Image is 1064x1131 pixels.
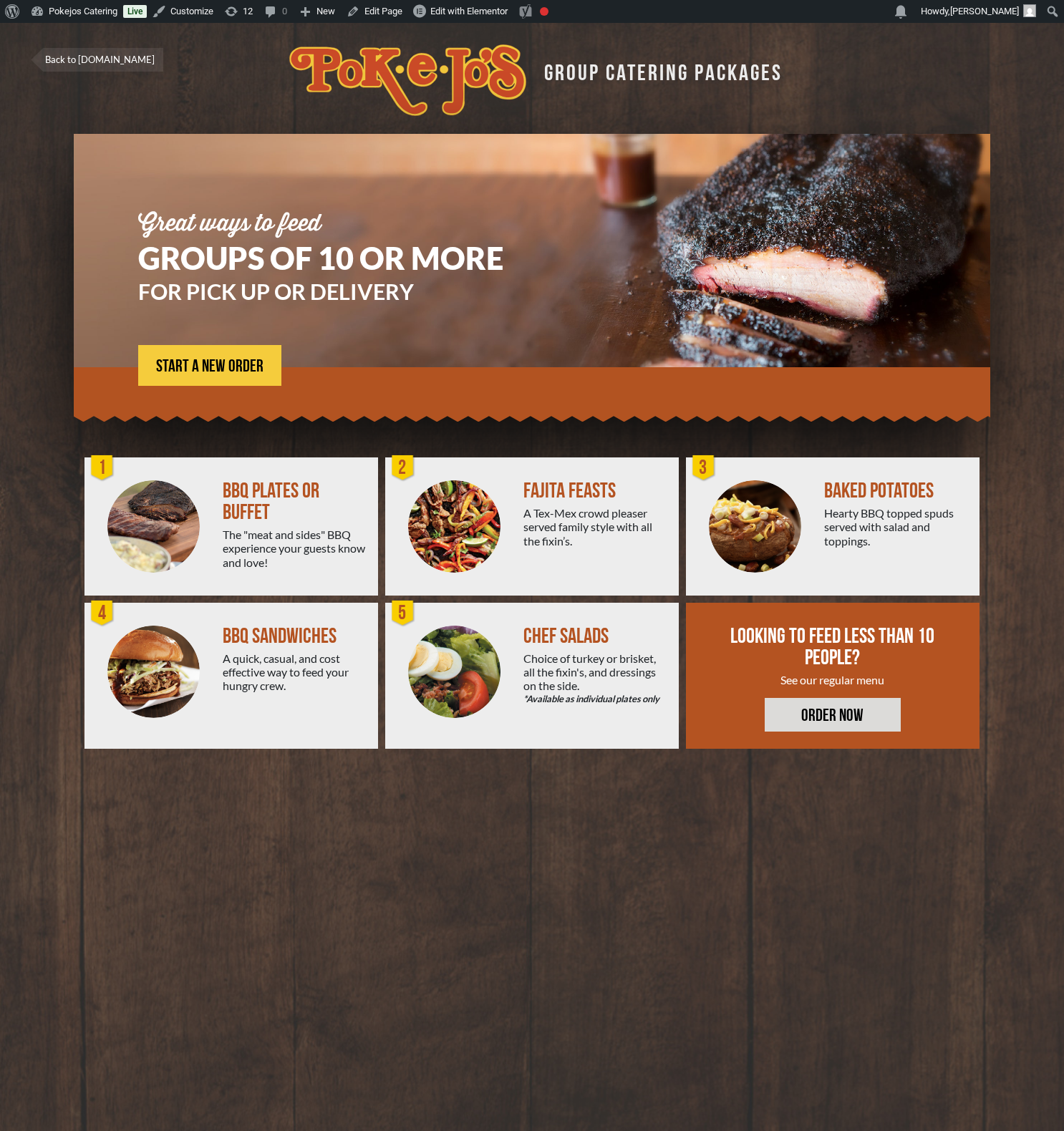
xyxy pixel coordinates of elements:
div: 5 [389,599,417,628]
a: Live [123,5,147,18]
div: CHEF SALADS [523,626,667,647]
div: BBQ PLATES OR BUFFET [223,480,367,523]
img: Salad-Circle.png [408,626,500,718]
a: ORDER NOW [765,698,901,732]
h3: FOR PICK UP OR DELIVERY [138,281,546,302]
a: START A NEW ORDER [138,345,281,386]
div: BAKED POTATOES [824,480,968,502]
a: Back to [DOMAIN_NAME] [31,48,163,72]
div: Focus keyphrase not set [540,7,548,16]
img: PEJ-Fajitas.png [408,480,500,573]
img: PEJ-BBQ-Buffet.png [107,480,200,573]
div: 4 [88,599,117,628]
span: Edit with Elementor [430,6,508,16]
h1: GROUPS OF 10 OR MORE [138,243,546,273]
div: FAJITA FEASTS [523,480,667,502]
img: PEJ-Baked-Potato.png [709,480,801,573]
div: GROUP CATERING PACKAGES [533,56,783,84]
img: PEJ-BBQ-Sandwich.png [107,626,200,718]
img: logo.svg [289,44,526,116]
div: Choice of turkey or brisket, all the fixin's, and dressings on the side. [523,651,667,707]
div: BBQ SANDWICHES [223,626,367,647]
div: A quick, casual, and cost effective way to feed your hungry crew. [223,651,367,693]
span: START A NEW ORDER [156,358,263,375]
div: 3 [690,454,718,482]
div: Hearty BBQ topped spuds served with salad and toppings. [824,506,968,548]
div: 2 [389,454,417,482]
div: See our regular menu [728,673,937,686]
em: *Available as individual plates only [523,692,667,706]
div: 1 [88,454,117,482]
div: The "meat and sides" BBQ experience your guests know and love! [223,528,367,569]
span: [PERSON_NAME] [950,6,1019,16]
div: Great ways to feed [138,213,546,236]
img: Views over 48 hours. Click for more Jetpack Stats. [561,4,642,21]
div: A Tex-Mex crowd pleaser served family style with all the fixin’s. [523,506,667,548]
div: LOOKING TO FEED LESS THAN 10 PEOPLE? [728,626,937,669]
